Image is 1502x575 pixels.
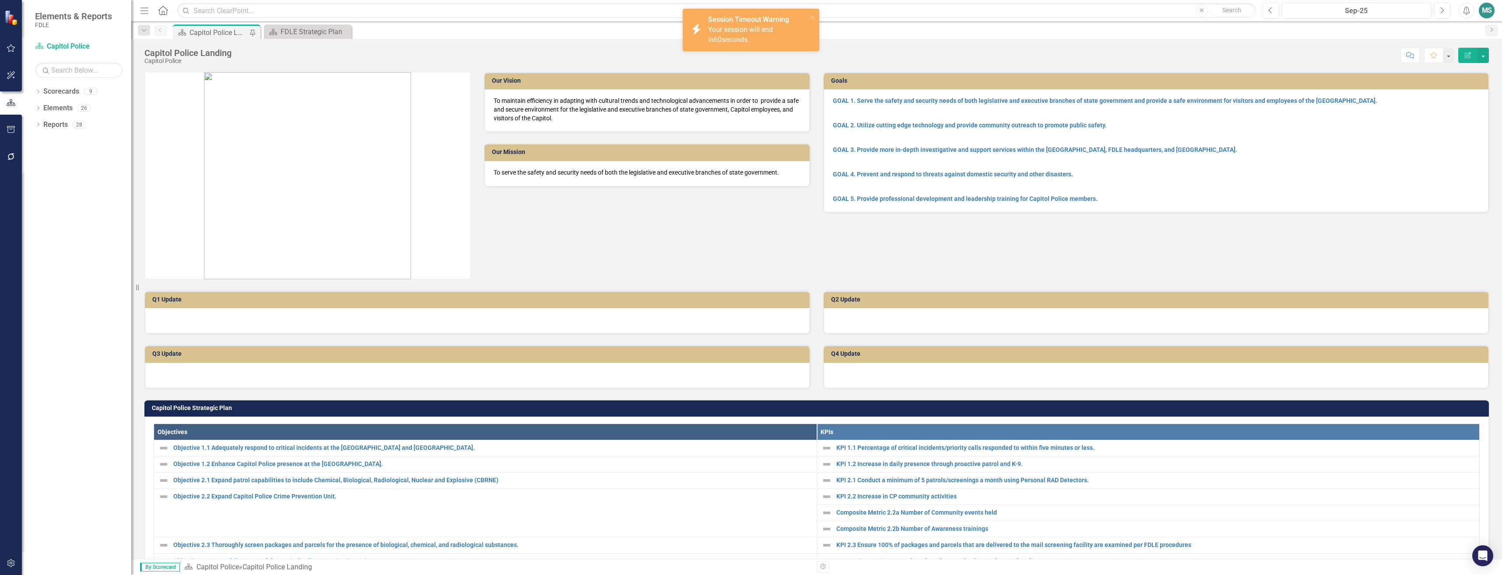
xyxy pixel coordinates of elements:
[72,121,86,128] div: 28
[836,542,1475,548] a: KPI 2.3 Ensure 100% of packages and parcels that are delivered to the mail screening facility are...
[708,25,773,44] span: Your session will end in seconds.
[281,26,349,37] div: FDLE Strategic Plan
[154,554,817,570] td: Double-Click to Edit Right Click for Context Menu
[821,540,832,550] img: Not Defined
[154,440,817,456] td: Double-Click to Edit Right Click for Context Menu
[173,445,812,451] a: Objective 1.1 Adequately respond to critical incidents at the [GEOGRAPHIC_DATA] and [GEOGRAPHIC_D...
[154,537,817,554] td: Double-Click to Edit Right Click for Context Menu
[242,563,312,571] div: Capitol Police Landing
[152,296,805,303] h3: Q1 Update
[84,88,98,95] div: 9
[35,21,112,28] small: FDLE
[144,48,232,58] div: Capitol Police Landing
[836,445,1475,451] a: KPI 1.1 Percentage of critical incidents/priority calls responded to within five minutes or less.
[821,508,832,518] img: Not Defined
[43,87,79,97] a: Scorecards
[144,58,232,64] div: Capitol Police
[821,475,832,486] img: Not Defined
[158,540,169,550] img: Not Defined
[1472,545,1493,566] div: Open Intercom Messenger
[154,473,817,489] td: Double-Click to Edit Right Click for Context Menu
[1479,3,1495,18] button: MS
[173,493,812,500] a: Objective 2.2 Expand Capitol Police Crime Prevention Unit.
[197,563,239,571] a: Capitol Police
[35,42,123,52] a: Capitol Police
[817,537,1480,554] td: Double-Click to Edit Right Click for Context Menu
[154,489,817,537] td: Double-Click to Edit Right Click for Context Menu
[158,459,169,470] img: Not Defined
[35,63,123,78] input: Search Below...
[810,12,816,22] button: close
[836,526,1475,532] a: Composite Metric 2.2b Number of Awareness trainings
[173,542,812,548] a: Objective 2.3 Thoroughly screen packages and parcels for the presence of biological, chemical, an...
[158,443,169,453] img: Not Defined
[821,491,832,502] img: Not Defined
[836,509,1475,516] a: Composite Metric 2.2a Number of Community events held
[1222,7,1241,14] span: Search
[1210,4,1254,17] button: Search
[492,149,806,155] h3: Our Mission
[836,493,1475,500] a: KPI 2.2 Increase in CP community activities
[43,120,68,130] a: Reports
[836,461,1475,467] a: KPI 1.2 Increase in daily presence through proactive patrol and K-9.
[831,351,1484,357] h3: Q4 Update
[817,489,1480,505] td: Double-Click to Edit Right Click for Context Menu
[831,77,1484,84] h3: Goals
[817,554,1480,570] td: Double-Click to Edit Right Click for Context Menu
[1284,6,1428,16] div: Sep-25
[173,558,812,564] a: Objective 3.1 Expand the scope of the Capitol Police Investigative Unit.
[833,195,1098,202] a: GOAL 5. Provide professional development and leadership training for Capitol Police members.
[833,146,1237,153] a: GOAL 3. Provide more in-depth investigative and support services within the [GEOGRAPHIC_DATA], FD...
[833,171,1073,178] a: GOAL 4. Prevent and respond to threats against domestic security and other disasters.
[836,558,1475,564] a: Composite Metric 3.1 Number of employment backgrounds completed
[154,456,817,473] td: Double-Click to Edit Right Click for Context Menu
[821,459,832,470] img: Not Defined
[708,15,789,24] strong: Session Timeout Warning
[190,27,247,38] div: Capitol Police Landing
[158,491,169,502] img: Not Defined
[833,122,1107,129] a: GOAL 2. Utilize cutting edge technology and provide community outreach to promote public safety.
[714,35,722,44] span: 60
[492,77,806,84] h3: Our Vision
[831,296,1484,303] h3: Q2 Update
[140,563,180,571] span: By Scorecard
[152,405,1484,411] h3: Capitol Police Strategic Plan
[817,521,1480,537] td: Double-Click to Edit Right Click for Context Menu
[266,26,349,37] a: FDLE Strategic Plan
[77,105,91,112] div: 26
[43,103,73,113] a: Elements
[821,556,832,567] img: Not Defined
[836,477,1475,484] a: KPI 2.1 Conduct a minimum of 5 patrols/screenings a month using Personal RAD Detectors.
[152,351,805,357] h3: Q3 Update
[158,556,169,567] img: Not Defined
[817,505,1480,521] td: Double-Click to Edit Right Click for Context Menu
[494,96,801,123] p: To maintain efficiency in adapting with cultural trends and technological advancements in order t...
[821,524,832,534] img: Not Defined
[173,461,812,467] a: Objective 1.2 Enhance Capitol Police presence at the [GEOGRAPHIC_DATA].
[177,3,1256,18] input: Search ClearPoint...
[158,475,169,486] img: Not Defined
[821,443,832,453] img: Not Defined
[494,168,801,177] p: To serve the safety and security needs of both the legislative and executive branches of state go...
[204,72,411,279] img: mceclip0%20v5.png
[1281,3,1432,18] button: Sep-25
[833,97,1377,104] a: GOAL 1. Serve the safety and security needs of both legislative and executive branches of state g...
[817,456,1480,473] td: Double-Click to Edit Right Click for Context Menu
[184,562,810,572] div: »
[173,477,812,484] a: Objective 2.1 Expand patrol capabilities to include Chemical, Biological, Radiological, Nuclear a...
[35,11,112,21] span: Elements & Reports
[817,473,1480,489] td: Double-Click to Edit Right Click for Context Menu
[4,10,20,25] img: ClearPoint Strategy
[817,440,1480,456] td: Double-Click to Edit Right Click for Context Menu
